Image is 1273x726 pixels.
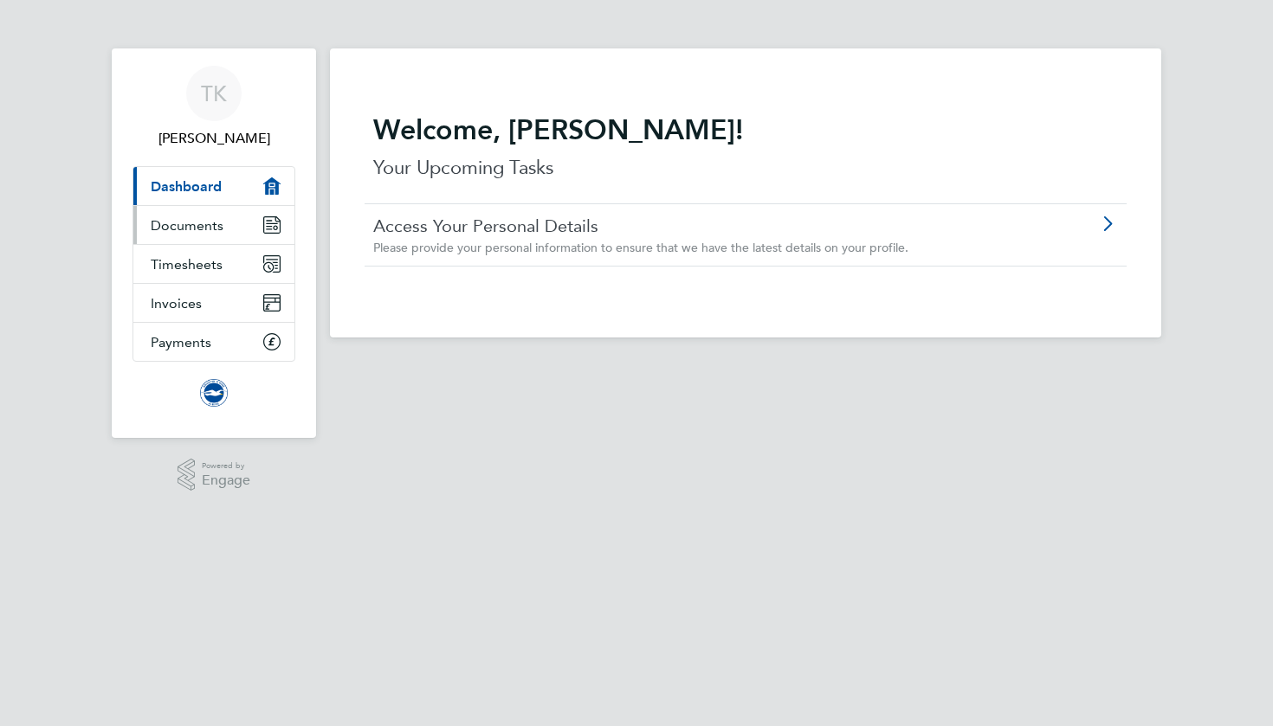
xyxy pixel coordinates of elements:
p: Your Upcoming Tasks [373,154,1118,182]
a: Payments [133,323,294,361]
span: Payments [151,334,211,350]
img: brightonandhovealbion-logo-retina.png [200,379,228,407]
a: Documents [133,206,294,244]
a: Powered byEngage [178,459,251,491]
span: Dashboard [151,178,222,195]
span: Documents [151,217,223,234]
a: TK[PERSON_NAME] [132,66,295,149]
span: Please provide your personal information to ensure that we have the latest details on your profile. [373,240,908,255]
span: Powered by [202,459,250,473]
h2: Welcome, [PERSON_NAME]! [373,112,1118,147]
nav: Main navigation [112,48,316,438]
span: TK [201,82,227,105]
a: Timesheets [133,245,294,283]
a: Invoices [133,284,294,322]
span: Engage [202,473,250,488]
a: Access Your Personal Details [373,215,1020,237]
a: Dashboard [133,167,294,205]
span: Tracy Kihika [132,128,295,149]
a: Go to home page [132,379,295,407]
span: Invoices [151,295,202,312]
span: Timesheets [151,256,223,273]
